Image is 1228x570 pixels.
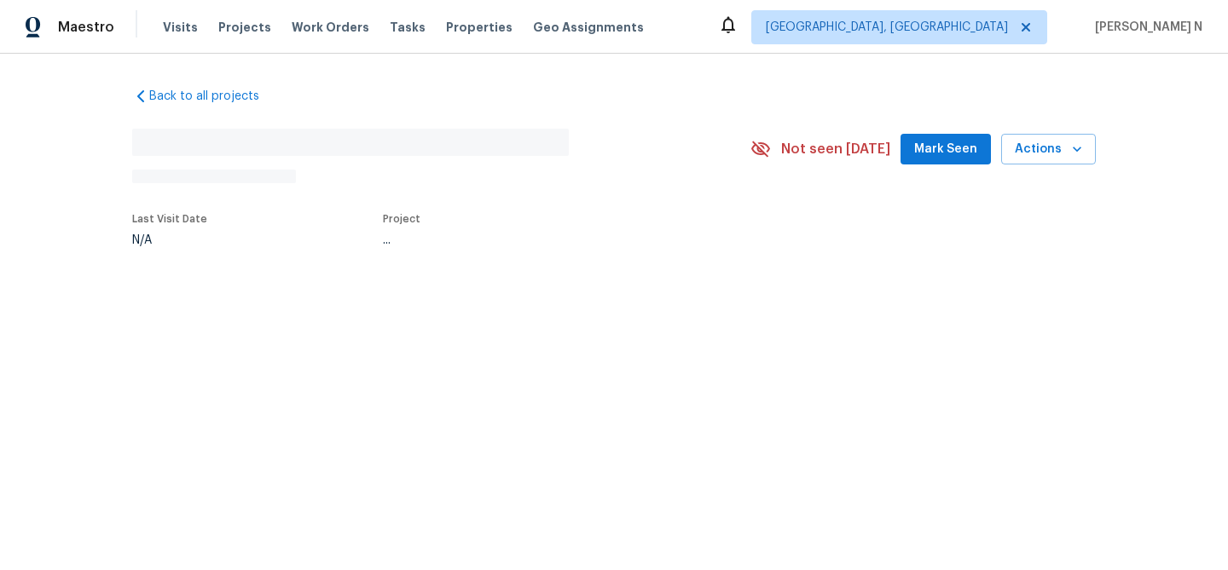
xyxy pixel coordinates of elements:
span: Mark Seen [914,139,977,160]
span: Projects [218,19,271,36]
span: Maestro [58,19,114,36]
button: Mark Seen [901,134,991,165]
span: [GEOGRAPHIC_DATA], [GEOGRAPHIC_DATA] [766,19,1008,36]
span: Geo Assignments [533,19,644,36]
span: Properties [446,19,513,36]
a: Back to all projects [132,88,296,105]
span: Last Visit Date [132,214,207,224]
span: Actions [1015,139,1082,160]
div: ... [383,234,710,246]
span: Project [383,214,420,224]
span: Tasks [390,21,426,33]
div: N/A [132,234,207,246]
span: [PERSON_NAME] N [1088,19,1202,36]
span: Visits [163,19,198,36]
span: Work Orders [292,19,369,36]
span: Not seen [DATE] [781,141,890,158]
button: Actions [1001,134,1096,165]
